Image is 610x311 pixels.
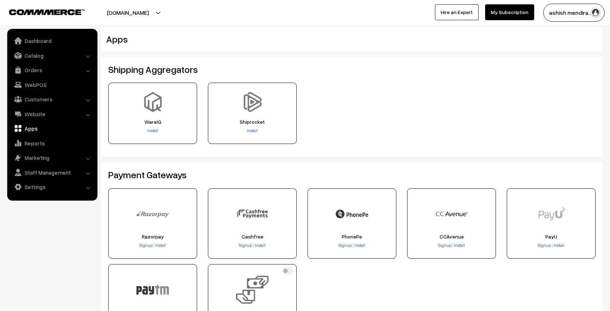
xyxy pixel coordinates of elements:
a: Website [9,108,95,121]
span: PayU [509,234,593,240]
span: Signup [239,242,252,248]
a: Signup [239,242,253,248]
div: | [210,242,294,249]
img: user [590,7,601,18]
img: Paytm [136,273,169,306]
a: Orders [9,63,95,76]
a: Catalog [9,49,95,62]
a: Install [453,242,465,248]
span: Signup [139,242,153,248]
div: | [509,242,593,249]
h2: Payment Gateways [108,169,596,180]
a: Signup [339,242,353,248]
span: Signup [438,242,452,248]
a: Install [147,128,158,133]
img: WareIQ [143,92,163,112]
img: Cashfree [236,198,269,230]
h2: Shipping Aggregators [108,64,596,75]
a: COMMMERCE [9,7,72,16]
a: Hire an Expert [435,4,479,20]
span: Razorpay [111,234,195,240]
span: CCAvenue [410,234,493,240]
span: Install [255,242,266,248]
a: Signup [538,242,552,248]
a: Reports [9,137,95,150]
a: Signup [438,242,452,248]
button: [DOMAIN_NAME] [82,4,174,22]
div: | [111,242,195,249]
a: Customers [9,93,95,106]
h2: Apps [106,34,514,45]
img: Razorpay [136,198,169,230]
img: COD [236,273,269,306]
span: PhonePe [310,234,394,240]
a: Apps [9,122,95,135]
a: Marketing [9,151,95,164]
span: WareIQ [111,119,195,125]
img: Shiprocket [243,92,262,112]
span: Signup [339,242,352,248]
img: PayU [535,198,567,230]
a: Install [247,128,258,133]
a: Install [154,242,166,248]
div: | [410,242,493,249]
span: Cashfree [210,234,294,240]
img: COMMMERCE [9,9,85,15]
a: Install [354,242,365,248]
span: Install [554,242,565,248]
a: Settings [9,180,95,193]
span: Install [354,242,365,248]
a: Signup [139,242,153,248]
img: PhonePe [336,198,368,230]
div: | [310,242,394,249]
a: Staff Management [9,166,95,179]
a: Install [553,242,565,248]
a: Install [254,242,266,248]
a: Dashboard [9,34,95,47]
a: WebPOS [9,78,95,91]
button: ashish mendira… [543,4,605,22]
a: My Subscription [485,4,534,20]
img: CCAvenue [435,198,468,230]
span: Shiprocket [210,119,294,125]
